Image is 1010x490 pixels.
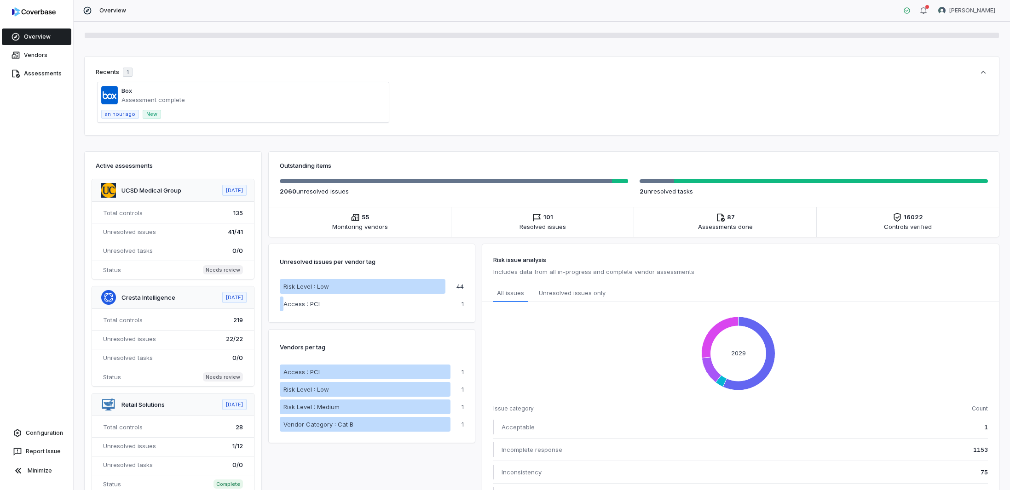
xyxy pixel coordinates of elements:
[640,188,644,195] span: 2
[280,161,988,170] h3: Outstanding items
[640,187,988,196] p: unresolved task s
[462,404,464,410] p: 1
[984,422,988,432] span: 1
[283,282,329,291] p: Risk Level : Low
[462,369,464,375] p: 1
[949,7,995,14] span: [PERSON_NAME]
[2,65,71,82] a: Assessments
[493,405,534,412] span: Issue category
[904,213,923,222] span: 16022
[332,222,388,231] span: Monitoring vendors
[938,7,946,14] img: Robert VanMeeteren avatar
[493,266,988,277] p: Includes data from all in-progress and complete vendor assessments
[456,284,464,290] p: 44
[462,422,464,427] p: 1
[121,294,175,301] a: Cresta Intelligence
[12,7,56,17] img: logo-D7KZi-bG.svg
[127,69,129,76] span: 1
[99,7,126,14] span: Overview
[280,255,375,268] p: Unresolved issues per vendor tag
[283,299,320,308] p: Access : PCI
[96,161,250,170] h3: Active assessments
[727,213,735,222] span: 87
[2,47,71,63] a: Vendors
[280,188,296,195] span: 2060
[362,213,369,222] span: 55
[283,402,340,411] p: Risk Level : Medium
[121,187,181,194] a: UCSD Medical Group
[502,422,535,432] span: Acceptable
[4,462,69,480] button: Minimize
[462,301,464,307] p: 1
[280,341,325,353] p: Vendors per tag
[4,425,69,441] a: Configuration
[543,213,553,222] span: 101
[493,255,988,264] h3: Risk issue analysis
[121,401,165,408] a: Retail Solutions
[462,387,464,393] p: 1
[121,87,132,94] a: Box
[283,420,353,429] p: Vendor Category : Cat B
[933,4,1001,17] button: Robert VanMeeteren avatar[PERSON_NAME]
[497,288,524,297] span: All issues
[519,222,566,231] span: Resolved issues
[698,222,753,231] span: Assessments done
[96,68,988,77] button: Recents1
[280,187,629,196] p: unresolved issue s
[539,288,606,298] span: Unresolved issues only
[96,68,133,77] div: Recents
[731,349,746,357] text: 2029
[502,467,542,477] span: Inconsistency
[884,222,932,231] span: Controls verified
[973,445,988,454] span: 1153
[4,443,69,460] button: Report Issue
[2,28,71,45] a: Overview
[502,445,562,454] span: Incomplete response
[283,385,329,394] p: Risk Level : Low
[972,405,988,412] span: Count
[283,367,320,376] p: Access : PCI
[981,467,988,477] span: 75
